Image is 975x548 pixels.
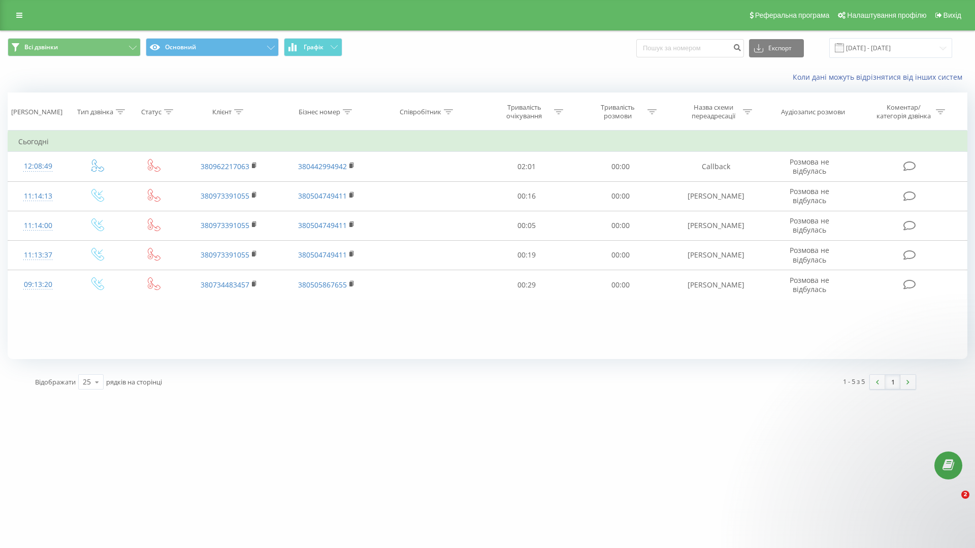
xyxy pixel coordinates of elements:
[781,108,845,116] div: Аудіозапис розмови
[480,181,573,211] td: 00:16
[480,211,573,240] td: 00:05
[573,181,667,211] td: 00:00
[141,108,161,116] div: Статус
[749,39,804,57] button: Експорт
[18,245,58,265] div: 11:13:37
[201,220,249,230] a: 380973391055
[298,162,347,171] a: 380442994942
[18,186,58,206] div: 11:14:13
[8,132,967,152] td: Сьогодні
[298,280,347,289] a: 380505867655
[793,72,967,82] a: Коли дані можуть відрізнятися вiд інших систем
[480,270,573,300] td: 00:29
[201,162,249,171] a: 380962217063
[573,152,667,181] td: 00:00
[480,152,573,181] td: 02:01
[667,181,765,211] td: [PERSON_NAME]
[8,38,141,56] button: Всі дзвінки
[480,240,573,270] td: 00:19
[18,156,58,176] div: 12:08:49
[212,108,232,116] div: Клієнт
[106,377,162,386] span: рядків на сторінці
[940,491,965,515] iframe: Intercom live chat
[667,211,765,240] td: [PERSON_NAME]
[755,11,830,19] span: Реферальна програма
[667,240,765,270] td: [PERSON_NAME]
[201,191,249,201] a: 380973391055
[961,491,969,499] span: 2
[298,191,347,201] a: 380504749411
[400,108,441,116] div: Співробітник
[146,38,279,56] button: Основний
[573,240,667,270] td: 00:00
[35,377,76,386] span: Відображати
[24,43,58,51] span: Всі дзвінки
[591,103,645,120] div: Тривалість розмови
[944,11,961,19] span: Вихід
[77,108,113,116] div: Тип дзвінка
[299,108,340,116] div: Бізнес номер
[667,152,765,181] td: Callback
[874,103,933,120] div: Коментар/категорія дзвінка
[573,211,667,240] td: 00:00
[790,275,829,294] span: Розмова не відбулась
[201,280,249,289] a: 380734483457
[201,250,249,260] a: 380973391055
[636,39,744,57] input: Пошук за номером
[790,216,829,235] span: Розмова не відбулась
[298,250,347,260] a: 380504749411
[18,275,58,295] div: 09:13:20
[18,216,58,236] div: 11:14:00
[790,245,829,264] span: Розмова не відбулась
[790,157,829,176] span: Розмова не відбулась
[83,377,91,387] div: 25
[304,44,323,51] span: Графік
[284,38,342,56] button: Графік
[497,103,551,120] div: Тривалість очікування
[11,108,62,116] div: [PERSON_NAME]
[847,11,926,19] span: Налаштування профілю
[686,103,740,120] div: Назва схеми переадресації
[573,270,667,300] td: 00:00
[298,220,347,230] a: 380504749411
[790,186,829,205] span: Розмова не відбулась
[667,270,765,300] td: [PERSON_NAME]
